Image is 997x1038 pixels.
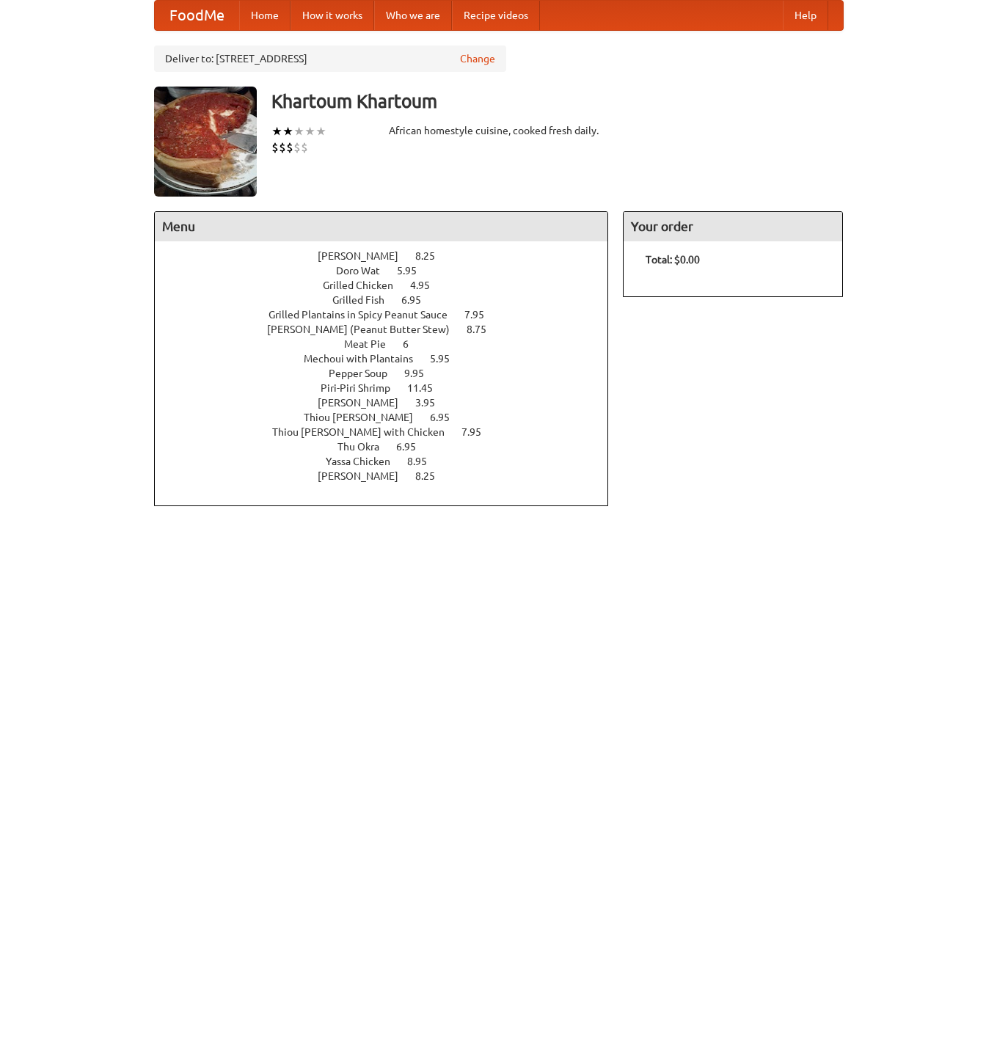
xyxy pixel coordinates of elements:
li: ★ [304,123,315,139]
a: Thu Okra 6.95 [337,441,443,453]
span: Pepper Soup [329,368,402,379]
span: 6.95 [430,412,464,423]
span: Grilled Fish [332,294,399,306]
a: Mechoui with Plantains 5.95 [304,353,477,365]
h4: Menu [155,212,608,241]
span: Thu Okra [337,441,394,453]
li: $ [279,139,286,156]
span: Yassa Chicken [326,456,405,467]
a: How it works [291,1,374,30]
a: [PERSON_NAME] (Peanut Butter Stew) 8.75 [267,324,514,335]
a: Piri-Piri Shrimp 11.45 [321,382,460,394]
li: ★ [271,123,282,139]
a: Doro Wat 5.95 [336,265,444,277]
a: Grilled Chicken 4.95 [323,279,457,291]
span: 7.95 [464,309,499,321]
li: $ [286,139,293,156]
span: [PERSON_NAME] [318,397,413,409]
span: Grilled Plantains in Spicy Peanut Sauce [269,309,462,321]
li: ★ [293,123,304,139]
span: Doro Wat [336,265,395,277]
span: Thiou [PERSON_NAME] [304,412,428,423]
span: 6.95 [396,441,431,453]
a: [PERSON_NAME] 8.25 [318,250,462,262]
li: ★ [282,123,293,139]
a: Who we are [374,1,452,30]
a: Meat Pie 6 [344,338,436,350]
h3: Khartoum Khartoum [271,87,844,116]
span: Grilled Chicken [323,279,408,291]
a: Change [460,51,495,66]
span: 9.95 [404,368,439,379]
span: 8.25 [415,470,450,482]
span: 4.95 [410,279,445,291]
a: Grilled Plantains in Spicy Peanut Sauce 7.95 [269,309,511,321]
span: [PERSON_NAME] [318,250,413,262]
div: African homestyle cuisine, cooked fresh daily. [389,123,609,138]
a: Home [239,1,291,30]
a: Yassa Chicken 8.95 [326,456,454,467]
div: Deliver to: [STREET_ADDRESS] [154,45,506,72]
span: [PERSON_NAME] (Peanut Butter Stew) [267,324,464,335]
b: Total: $0.00 [646,254,700,266]
a: Help [783,1,828,30]
span: Mechoui with Plantains [304,353,428,365]
span: Thiou [PERSON_NAME] with Chicken [272,426,459,438]
span: 3.95 [415,397,450,409]
span: Meat Pie [344,338,401,350]
span: 6 [403,338,423,350]
a: FoodMe [155,1,239,30]
a: Pepper Soup 9.95 [329,368,451,379]
a: Thiou [PERSON_NAME] with Chicken 7.95 [272,426,508,438]
a: [PERSON_NAME] 8.25 [318,470,462,482]
span: 5.95 [397,265,431,277]
span: 5.95 [430,353,464,365]
li: ★ [315,123,326,139]
span: 11.45 [407,382,448,394]
h4: Your order [624,212,842,241]
span: 8.75 [467,324,501,335]
a: Grilled Fish 6.95 [332,294,448,306]
li: $ [293,139,301,156]
a: Recipe videos [452,1,540,30]
span: 7.95 [461,426,496,438]
span: 8.95 [407,456,442,467]
span: 8.25 [415,250,450,262]
span: Piri-Piri Shrimp [321,382,405,394]
a: [PERSON_NAME] 3.95 [318,397,462,409]
li: $ [301,139,308,156]
a: Thiou [PERSON_NAME] 6.95 [304,412,477,423]
span: 6.95 [401,294,436,306]
img: angular.jpg [154,87,257,197]
li: $ [271,139,279,156]
span: [PERSON_NAME] [318,470,413,482]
